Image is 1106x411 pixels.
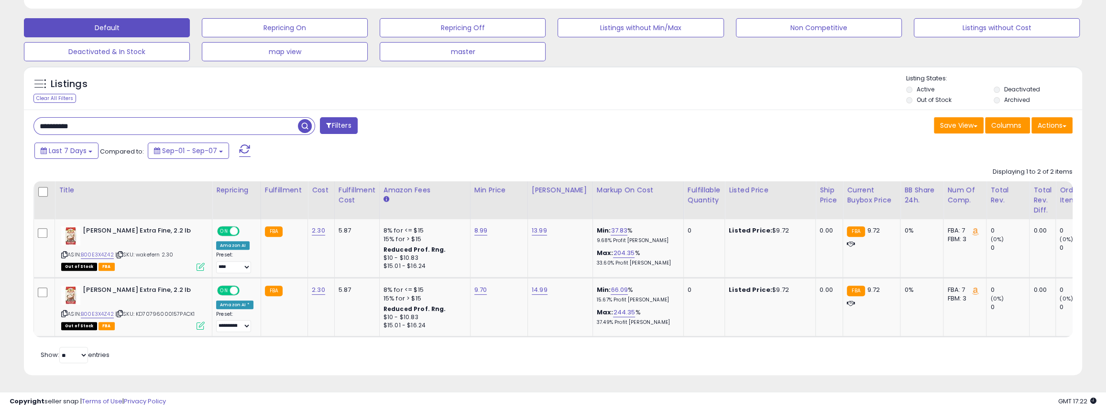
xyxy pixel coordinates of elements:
div: 0 [688,226,717,235]
small: FBA [847,286,865,296]
div: 0.00 [820,226,835,235]
div: 0 [688,286,717,294]
span: FBA [99,322,115,330]
div: 0.00 [820,286,835,294]
div: Repricing [216,185,257,195]
a: B00E3X4Z42 [81,310,114,318]
button: map view [202,42,368,61]
small: FBA [847,226,865,237]
div: Title [59,185,208,195]
div: Fulfillable Quantity [688,185,721,205]
button: Save View [934,117,984,133]
span: | SKU: KD70796000157PACK1 [115,310,195,318]
div: 0% [904,286,936,294]
button: Repricing Off [380,18,546,37]
span: OFF [238,286,253,294]
div: Total Rev. [990,185,1025,205]
small: FBA [265,286,283,296]
span: All listings that are currently out of stock and unavailable for purchase on Amazon [61,263,97,271]
label: Active [917,85,934,93]
b: Max: [597,308,613,317]
b: Reduced Prof. Rng. [383,305,446,313]
p: Listing States: [906,74,1082,83]
span: ON [218,227,230,235]
div: 0 [1060,286,1098,294]
div: FBM: 3 [947,294,979,303]
a: 8.99 [474,226,488,235]
div: 0 [990,244,1029,252]
span: 9.72 [867,226,880,235]
p: 37.49% Profit [PERSON_NAME] [597,319,676,326]
div: 0 [1060,244,1098,252]
div: Fulfillment [265,185,304,195]
div: 0.00 [1033,286,1048,294]
div: 0% [904,226,936,235]
a: B00E3X4Z42 [81,251,114,259]
div: Preset: [216,252,253,273]
b: [PERSON_NAME] Extra Fine, 2.2 lb [83,286,199,297]
img: 5113iCteMyL._SL40_.jpg [61,226,80,245]
small: (0%) [1060,235,1073,243]
div: Current Buybox Price [847,185,896,205]
span: OFF [238,227,253,235]
div: Total Rev. Diff. [1033,185,1051,215]
div: FBM: 3 [947,235,979,244]
button: Listings without Min/Max [558,18,723,37]
span: ON [218,286,230,294]
div: 0 [1060,303,1098,311]
button: Last 7 Days [34,143,99,159]
span: All listings that are currently out of stock and unavailable for purchase on Amazon [61,322,97,330]
div: 15% for > $15 [383,235,463,244]
div: % [597,249,676,267]
a: 9.70 [474,285,487,295]
div: Fulfillment Cost [339,185,375,205]
div: 0 [990,286,1029,294]
a: 244.35 [613,308,635,317]
b: [PERSON_NAME] Extra Fine, 2.2 lb [83,226,199,238]
button: Deactivated & In Stock [24,42,190,61]
p: 33.60% Profit [PERSON_NAME] [597,260,676,267]
div: [PERSON_NAME] [532,185,589,195]
div: Amazon Fees [383,185,466,195]
p: 9.68% Profit [PERSON_NAME] [597,237,676,244]
div: $10 - $10.83 [383,254,463,262]
button: master [380,42,546,61]
p: 15.67% Profit [PERSON_NAME] [597,297,676,303]
div: 0 [990,226,1029,235]
div: Cost [312,185,330,195]
b: Listed Price: [729,226,772,235]
b: Reduced Prof. Rng. [383,245,446,254]
div: FBA: 7 [947,226,979,235]
div: 8% for <= $15 [383,226,463,235]
div: 8% for <= $15 [383,286,463,294]
div: 5.87 [339,286,372,294]
a: 204.35 [613,248,635,258]
a: 13.99 [532,226,547,235]
div: 15% for > $15 [383,294,463,303]
span: Columns [991,121,1021,130]
div: $9.72 [729,286,808,294]
b: Max: [597,248,613,257]
button: Columns [985,117,1030,133]
span: 2025-09-15 17:22 GMT [1058,397,1096,406]
button: Default [24,18,190,37]
div: 0 [990,303,1029,311]
a: Terms of Use [82,397,122,406]
small: (0%) [990,295,1004,302]
div: % [597,308,676,326]
div: % [597,226,676,244]
strong: Copyright [10,397,44,406]
div: Ship Price [820,185,839,205]
a: 2.30 [312,226,325,235]
span: Compared to: [100,147,144,156]
div: Clear All Filters [33,94,76,103]
div: Amazon AI [216,241,250,250]
label: Archived [1004,96,1030,104]
div: ASIN: [61,286,205,329]
a: 37.83 [611,226,627,235]
div: $15.01 - $16.24 [383,322,463,330]
div: Min Price [474,185,524,195]
img: 5113iCteMyL._SL40_.jpg [61,286,80,305]
label: Out of Stock [917,96,952,104]
b: Min: [597,226,611,235]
